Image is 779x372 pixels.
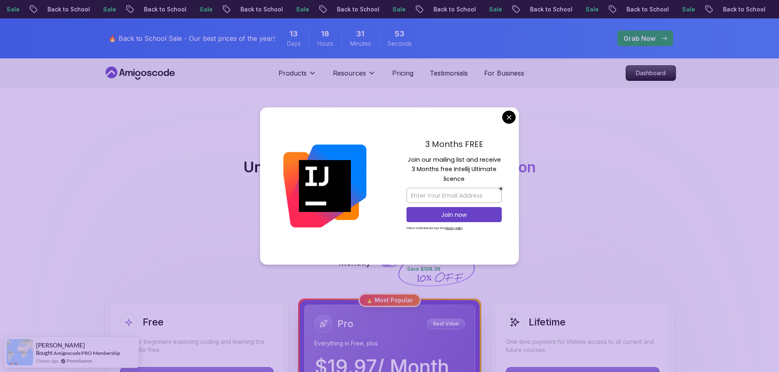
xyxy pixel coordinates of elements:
[287,40,301,48] span: Days
[428,320,464,328] p: Best Value
[108,33,275,43] p: 🔥 Back to School Sale - Our best prices of the year!
[626,65,676,81] a: Dashboard
[314,339,465,347] p: Everything in Free, plus
[218,5,274,13] p: Back to School
[388,40,412,48] span: Seconds
[54,350,120,356] a: Amigoscode PRO Membership
[430,68,468,78] a: Testimonials
[395,28,404,40] span: 53 Seconds
[563,5,590,13] p: Sale
[36,342,85,349] span: [PERSON_NAME]
[506,338,660,354] p: One-time payment for lifetime access to all current and future courses.
[290,28,298,40] span: 13 Days
[392,68,413,78] a: Pricing
[274,5,300,13] p: Sale
[701,5,757,13] p: Back to School
[624,33,656,43] p: Grab Now
[333,68,366,78] p: Resources
[337,317,353,330] h2: Pro
[660,5,686,13] p: Sale
[370,5,397,13] p: Sale
[467,5,493,13] p: Sale
[143,316,164,329] h2: Free
[315,5,370,13] p: Back to School
[604,5,660,13] p: Back to School
[350,40,371,48] span: Minutes
[67,357,92,364] a: ProveSource
[7,339,33,365] img: provesource social proof notification image
[321,28,329,40] span: 18 Hours
[81,5,107,13] p: Sale
[626,66,676,80] p: Dashboard
[25,5,81,13] p: Back to School
[122,5,177,13] p: Back to School
[508,5,563,13] p: Back to School
[278,68,317,85] button: Products
[120,338,274,354] p: Ideal for beginners exploring coding and learning the basics for free.
[333,68,376,85] button: Resources
[317,40,333,48] span: Hours
[529,316,566,329] h2: Lifetime
[36,350,53,356] span: Bought
[177,5,204,13] p: Sale
[36,357,58,364] span: 5 hours ago
[356,28,364,40] span: 31 Minutes
[243,159,536,175] h2: Unlimited Learning with
[278,68,307,78] p: Products
[411,5,467,13] p: Back to School
[484,68,524,78] a: For Business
